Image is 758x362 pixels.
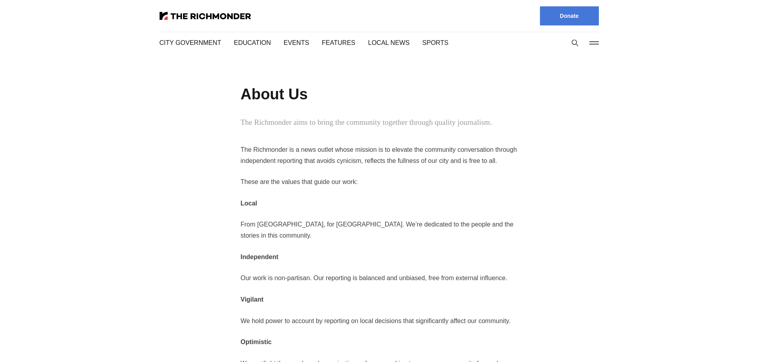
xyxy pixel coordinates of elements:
[691,323,758,362] iframe: portal-trigger
[241,86,310,103] h1: About Us
[241,144,518,166] p: The Richmonder is a news outlet whose mission is to elevate the community conversation through in...
[414,38,438,47] a: Sports
[232,38,269,47] a: Education
[241,273,518,284] p: Our work is non-partisan. Our reporting is balanced and unbiased, free from external influence.
[241,254,279,260] strong: Independent
[540,6,599,25] a: Donate
[362,38,401,47] a: Local News
[318,38,349,47] a: Features
[241,339,272,345] strong: Optimistic
[241,176,518,188] p: These are the values that guide our work:
[241,296,264,303] strong: Vigilant
[241,117,492,128] p: The Richmonder aims to bring the community together through quality journalism.
[282,38,305,47] a: Events
[569,37,581,49] button: Search this site
[160,38,219,47] a: City Government
[160,12,251,20] img: The Richmonder
[241,219,518,241] p: From [GEOGRAPHIC_DATA], for [GEOGRAPHIC_DATA]. We’re dedicated to the people and the stories in t...
[241,316,518,327] p: We hold power to account by reporting on local decisions that significantly affect our community.
[241,200,257,207] strong: Local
